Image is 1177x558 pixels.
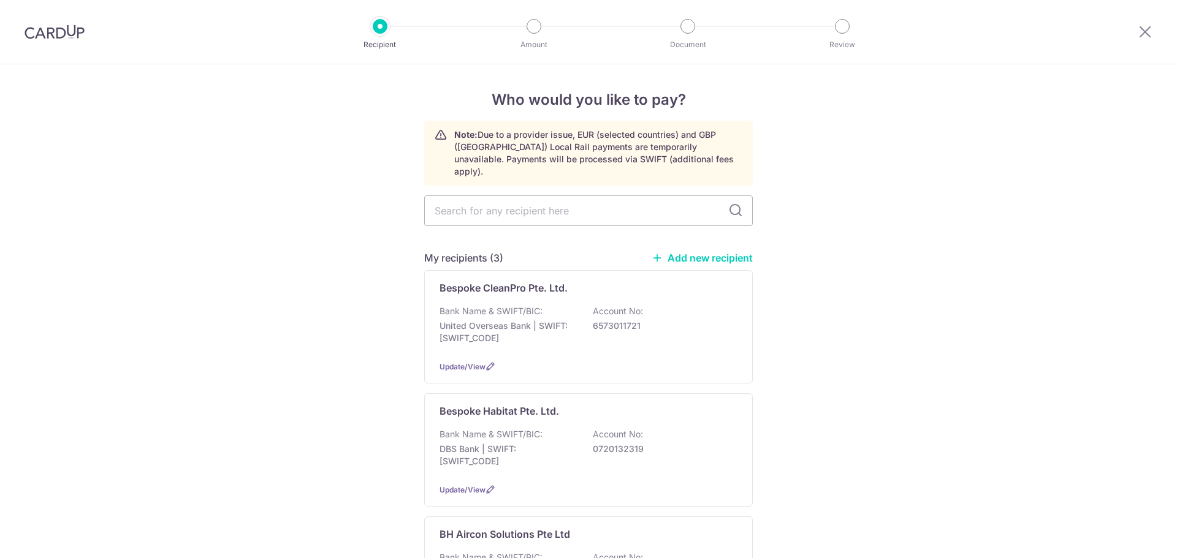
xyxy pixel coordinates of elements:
p: Account No: [593,428,643,440]
p: Document [642,39,733,51]
p: United Overseas Bank | SWIFT: [SWIFT_CODE] [440,320,577,344]
h4: Who would you like to pay? [424,89,753,111]
p: DBS Bank | SWIFT: [SWIFT_CODE] [440,443,577,467]
p: Bespoke Habitat Pte. Ltd. [440,404,559,418]
p: Review [797,39,888,51]
strong: Note: [454,129,478,140]
p: Bespoke CleanPro Pte. Ltd. [440,281,568,295]
p: Recipient [335,39,425,51]
p: BH Aircon Solutions Pte Ltd [440,527,570,541]
p: 0720132319 [593,443,730,455]
h5: My recipients (3) [424,251,503,265]
a: Add new recipient [652,252,753,264]
p: Bank Name & SWIFT/BIC: [440,428,543,440]
p: Amount [489,39,579,51]
p: Account No: [593,305,643,317]
p: Due to a provider issue, EUR (selected countries) and GBP ([GEOGRAPHIC_DATA]) Local Rail payments... [454,129,742,178]
p: Bank Name & SWIFT/BIC: [440,305,543,317]
img: CardUp [25,25,85,39]
a: Update/View [440,362,486,371]
p: 6573011721 [593,320,730,332]
a: Update/View [440,485,486,494]
input: Search for any recipient here [424,195,753,226]
iframe: Opens a widget where you can find more information [1099,521,1165,552]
